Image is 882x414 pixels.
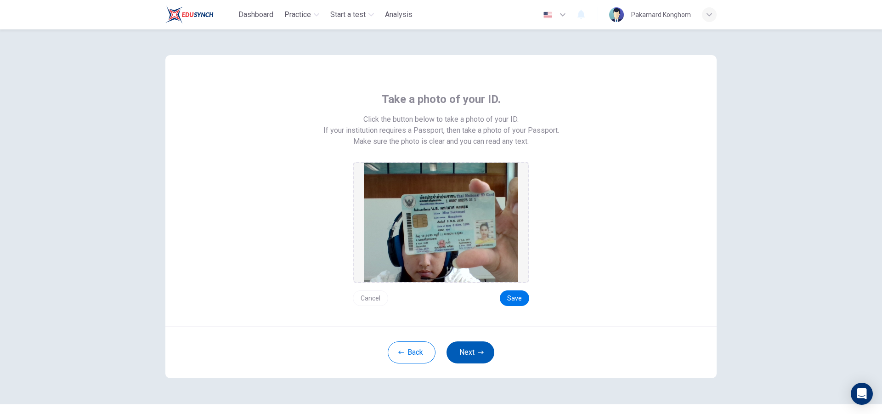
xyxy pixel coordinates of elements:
[330,9,366,20] span: Start a test
[364,163,518,282] img: preview screemshot
[353,290,388,306] button: Cancel
[851,383,873,405] div: Open Intercom Messenger
[281,6,323,23] button: Practice
[385,9,413,20] span: Analysis
[388,341,435,363] button: Back
[235,6,277,23] button: Dashboard
[327,6,378,23] button: Start a test
[609,7,624,22] img: Profile picture
[542,11,554,18] img: en
[284,9,311,20] span: Practice
[381,6,416,23] button: Analysis
[353,136,529,147] span: Make sure the photo is clear and you can read any text.
[238,9,273,20] span: Dashboard
[447,341,494,363] button: Next
[323,114,559,136] span: Click the button below to take a photo of your ID. If your institution requires a Passport, then ...
[165,6,214,24] img: Train Test logo
[382,92,501,107] span: Take a photo of your ID.
[165,6,235,24] a: Train Test logo
[500,290,529,306] button: Save
[631,9,691,20] div: Pakamard Konghom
